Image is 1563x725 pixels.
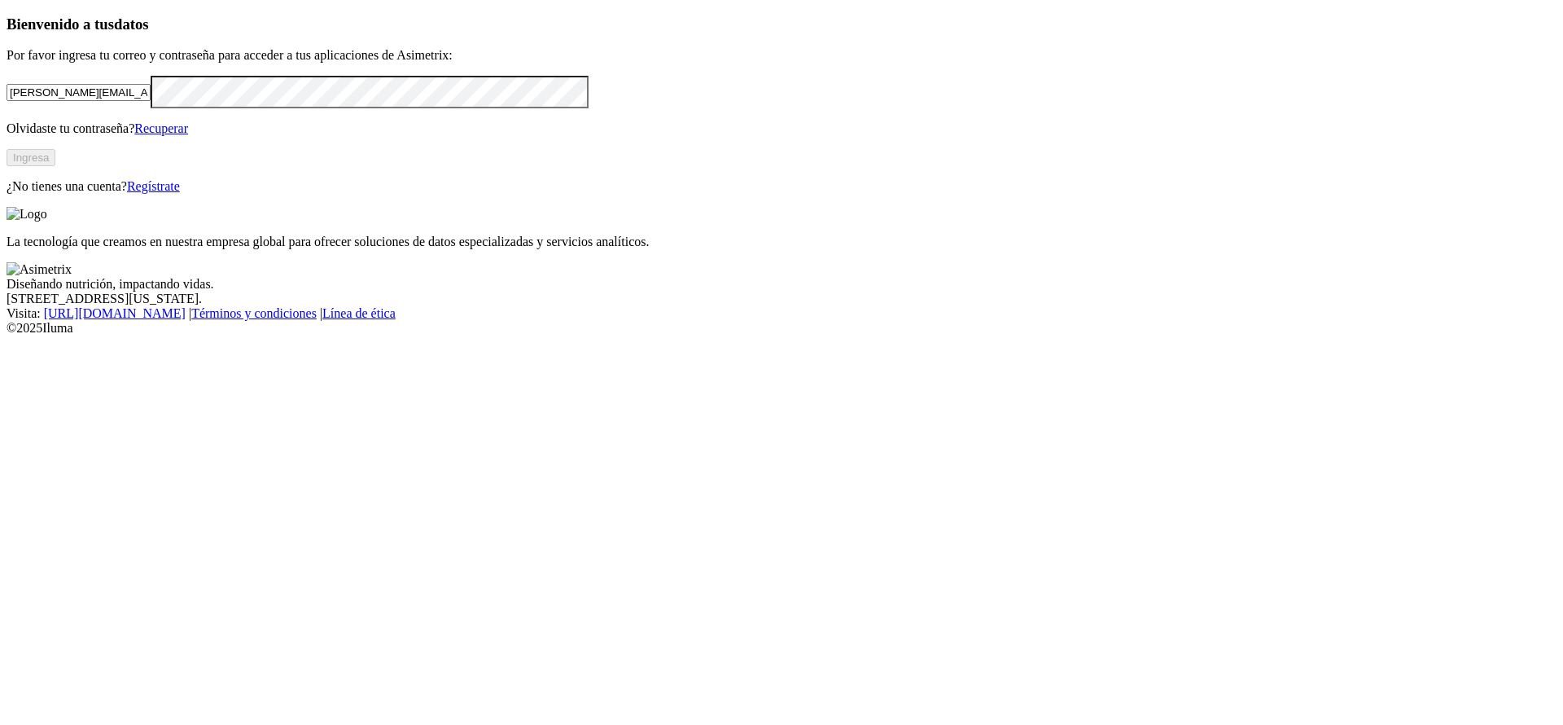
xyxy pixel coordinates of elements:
[322,306,396,320] a: Línea de ética
[134,121,188,135] a: Recuperar
[7,277,1556,292] div: Diseñando nutrición, impactando vidas.
[7,321,1556,336] div: © 2025 Iluma
[7,179,1556,194] p: ¿No tienes una cuenta?
[7,121,1556,136] p: Olvidaste tu contraseña?
[7,84,151,101] input: Tu correo
[191,306,317,320] a: Términos y condiciones
[7,235,1556,249] p: La tecnología que creamos en nuestra empresa global para ofrecer soluciones de datos especializad...
[7,15,1556,33] h3: Bienvenido a tus
[127,179,180,193] a: Regístrate
[7,207,47,222] img: Logo
[7,306,1556,321] div: Visita : | |
[7,48,1556,63] p: Por favor ingresa tu correo y contraseña para acceder a tus aplicaciones de Asimetrix:
[114,15,149,33] span: datos
[7,262,72,277] img: Asimetrix
[7,292,1556,306] div: [STREET_ADDRESS][US_STATE].
[44,306,186,320] a: [URL][DOMAIN_NAME]
[7,149,55,166] button: Ingresa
